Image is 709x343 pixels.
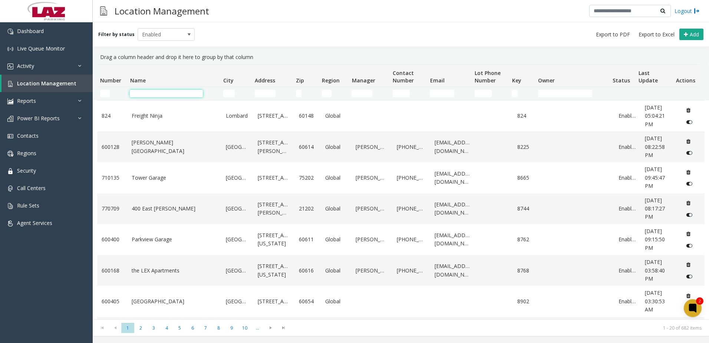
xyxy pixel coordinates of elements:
[226,143,249,151] a: [GEOGRAPHIC_DATA]
[102,112,123,120] a: 824
[639,69,658,84] span: Last Update
[645,134,673,159] a: [DATE] 08:22:58 PM
[258,262,290,279] a: [STREET_ADDRESS][US_STATE]
[17,80,76,87] span: Location Management
[132,205,217,213] a: 400 East [PERSON_NAME]
[102,297,123,306] a: 600405
[325,112,346,120] a: Global
[349,87,390,100] td: Manager Filter
[299,143,316,151] a: 60614
[17,97,36,104] span: Reports
[472,87,509,100] td: Lot Phone Number Filter
[535,87,610,100] td: Owner Filter
[645,258,673,283] a: [DATE] 03:58:40 PM
[1,75,93,92] a: Location Management
[7,186,13,192] img: 'icon'
[238,323,251,333] span: Page 10
[352,77,375,84] span: Manager
[7,203,13,209] img: 'icon'
[538,90,593,97] input: Owner Filter
[319,87,349,100] td: Region Filter
[258,174,290,182] a: [STREET_ADDRESS]
[596,31,630,38] span: Export to PDF
[93,64,709,319] div: Data table
[696,297,703,305] div: 2
[17,150,36,157] span: Regions
[226,174,249,182] a: [GEOGRAPHIC_DATA]
[111,2,213,20] h3: Location Management
[296,77,304,84] span: Zip
[619,143,636,151] a: Enabled
[266,325,276,331] span: Go to the next page
[683,259,695,271] button: Delete
[258,200,290,217] a: [STREET_ADDRESS][PERSON_NAME]
[397,143,425,151] a: [PHONE_NUMBER]
[517,297,535,306] a: 8902
[97,87,127,100] td: Number Filter
[610,65,636,87] th: Status
[683,228,695,240] button: Delete
[17,27,44,35] span: Dashboard
[299,235,316,244] a: 60611
[517,112,535,120] a: 824
[325,267,346,275] a: Global
[645,289,665,313] span: [DATE] 03:30:53 AM
[17,62,34,69] span: Activity
[645,258,665,282] span: [DATE] 03:58:40 PM
[390,87,427,100] td: Contact Number Filter
[645,228,665,251] span: [DATE] 09:15:50 PM
[683,135,695,147] button: Delete
[538,77,555,84] span: Owner
[121,323,134,333] span: Page 1
[679,29,703,40] button: Add
[100,90,110,97] input: Number Filter
[102,235,123,244] a: 600400
[683,271,696,282] button: Disable
[430,90,454,97] input: Email Filter
[675,7,700,15] a: Logout
[356,267,388,275] a: [PERSON_NAME]
[517,205,535,213] a: 8744
[212,323,225,333] span: Page 8
[683,147,696,159] button: Disable
[393,90,410,97] input: Contact Number Filter
[325,297,346,306] a: Global
[397,235,425,244] a: [PHONE_NUMBER]
[17,184,46,192] span: Call Centers
[278,325,288,331] span: Go to the last page
[683,209,696,220] button: Disable
[138,29,183,40] span: Enabled
[294,325,702,331] kendo-pager-info: 1 - 20 of 682 items
[255,90,276,97] input: Address Filter
[7,46,13,52] img: 'icon'
[102,143,123,151] a: 600128
[397,174,425,182] a: [PHONE_NUMBER]
[512,77,521,84] span: Key
[645,166,665,189] span: [DATE] 09:45:47 PM
[299,174,316,182] a: 75202
[226,112,249,120] a: Lombard
[619,112,636,120] a: Enabled
[98,31,135,38] label: Filter by status
[683,116,696,128] button: Disable
[322,90,332,97] input: Region Filter
[683,166,695,178] button: Delete
[356,174,388,182] a: [PERSON_NAME]
[619,235,636,244] a: Enabled
[225,323,238,333] span: Page 9
[645,196,673,221] a: [DATE] 08:17:27 PM
[610,87,636,100] td: Status Filter
[102,267,123,275] a: 600168
[325,143,346,151] a: Global
[132,138,217,155] a: [PERSON_NAME][GEOGRAPHIC_DATA]
[220,87,252,100] td: City Filter
[325,235,346,244] a: Global
[130,77,146,84] span: Name
[255,77,275,84] span: Address
[517,235,535,244] a: 8762
[512,90,518,97] input: Key Filter
[435,231,471,248] a: [EMAIL_ADDRESS][DOMAIN_NAME]
[277,323,290,333] span: Go to the last page
[132,267,217,275] a: the LEX Apartments
[517,143,535,151] a: 8225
